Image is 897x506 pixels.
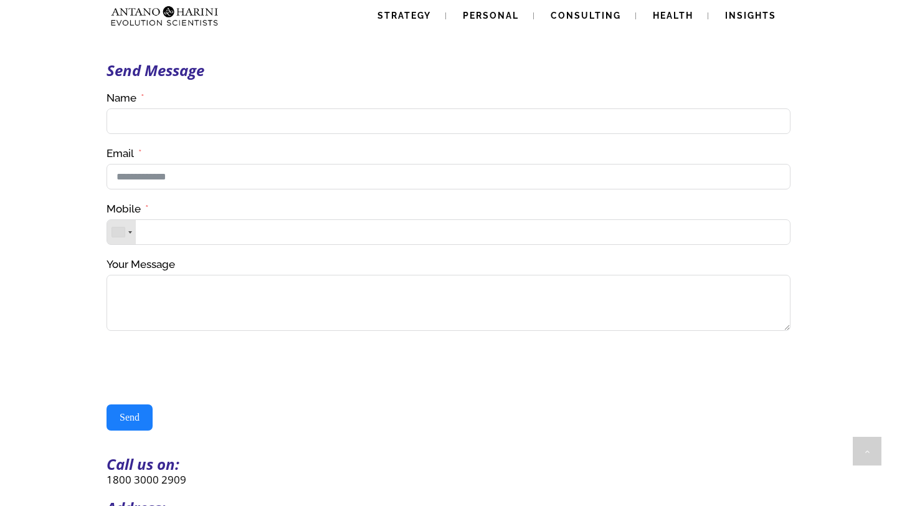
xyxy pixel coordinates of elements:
label: Name [107,91,145,105]
iframe: reCAPTCHA [107,343,296,392]
span: Insights [725,11,776,21]
button: Send [107,404,153,431]
input: Email [107,164,790,189]
span: Consulting [551,11,621,21]
strong: Call us on: [107,454,179,474]
strong: Send Message [107,60,204,80]
span: Strategy [377,11,431,21]
label: Email [107,146,142,161]
div: Telephone country code [107,220,136,244]
span: Health [653,11,693,21]
p: 1800 3000 2909 [107,472,790,487]
input: Mobile [107,219,790,245]
textarea: Your Message [107,275,790,331]
label: Your Message [107,257,175,272]
label: Mobile [107,202,149,216]
span: Personal [463,11,519,21]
